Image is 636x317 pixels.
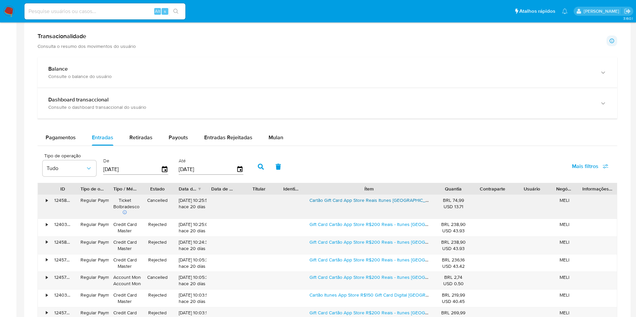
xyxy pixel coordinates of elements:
p: magno.ferreira@mercadopago.com.br [584,8,622,14]
span: 3.160.1 [623,16,633,21]
input: Pesquise usuários ou casos... [24,7,185,16]
span: Atalhos rápidos [519,8,555,15]
span: Alt [155,8,160,14]
span: s [164,8,166,14]
a: Notificações [562,8,568,14]
a: Sair [624,8,631,15]
button: search-icon [169,7,183,16]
